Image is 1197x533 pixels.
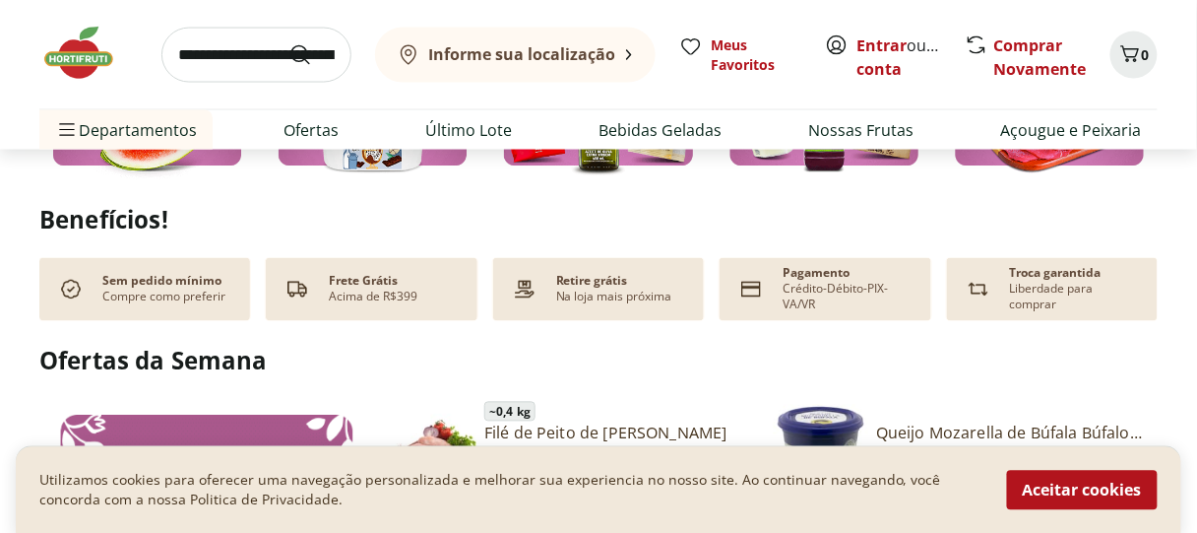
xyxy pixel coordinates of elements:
[1010,282,1142,313] p: Liberdade para comprar
[556,274,628,290] p: Retire grátis
[102,290,225,305] p: Compre como preferir
[679,35,801,75] a: Meus Favoritos
[711,35,801,75] span: Meus Favoritos
[55,274,87,305] img: check
[102,274,221,290] p: Sem pedido mínimo
[599,118,723,142] a: Bebidas Geladas
[375,28,656,83] button: Informe sua localização
[484,402,535,422] span: ~ 0,4 kg
[1001,118,1142,142] a: Açougue e Peixaria
[39,207,1158,234] h2: Benefícios!
[783,282,914,313] p: Crédito-Débito-PIX-VA/VR
[55,106,79,154] button: Menu
[288,43,336,67] button: Submit Search
[484,423,772,444] a: Filé de Peito de [PERSON_NAME]
[39,345,1158,378] h2: Ofertas da Semana
[993,34,1086,80] a: Comprar Novamente
[809,118,914,142] a: Nossas Frutas
[1007,470,1158,509] button: Aceitar cookies
[783,266,850,282] p: Pagamento
[425,118,512,142] a: Último Lote
[1110,32,1158,79] button: Carrinho
[856,33,944,81] span: ou
[282,274,313,305] img: truck
[1010,266,1102,282] p: Troca garantida
[963,274,994,305] img: Devolução
[55,106,197,154] span: Departamentos
[161,28,351,83] input: search
[856,34,907,56] a: Entrar
[774,405,868,500] img: Queijo Mozarella de Búfala Búfalo Dourado 150g
[428,43,615,65] b: Informe sua localização
[735,274,767,305] img: card
[382,405,476,500] img: Filé de Peito de Frango Resfriado
[556,290,672,305] p: Na loja mais próxima
[39,24,138,83] img: Hortifruti
[509,274,540,305] img: payment
[39,470,983,509] p: Utilizamos cookies para oferecer uma navegação personalizada e melhorar sua experiencia no nosso ...
[329,290,417,305] p: Acima de R$399
[856,34,965,80] a: Criar conta
[1142,45,1150,64] span: 0
[876,423,1172,444] a: Queijo Mozarella de Búfala Búfalo Dourado 150g
[329,274,398,290] p: Frete Grátis
[283,118,339,142] a: Ofertas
